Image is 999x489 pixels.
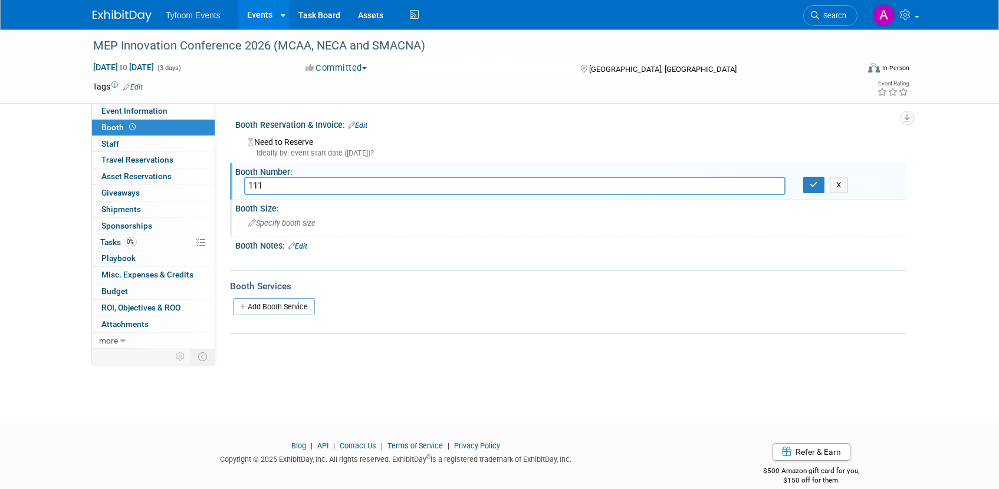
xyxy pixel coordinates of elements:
[788,61,909,79] div: Event Format
[101,139,119,148] span: Staff
[877,81,909,87] div: Event Rating
[92,103,215,119] a: Event Information
[191,349,215,364] td: Toggle Event Tabs
[873,4,895,27] img: Angie Nichols
[882,64,909,72] div: In-Person
[92,185,215,201] a: Giveaways
[101,123,138,132] span: Booth
[235,163,906,178] div: Booth Number:
[99,336,118,345] span: more
[773,443,850,461] a: Refer & Earn
[93,451,699,465] div: Copyright © 2025 ExhibitDay, Inc. All rights reserved. ExhibitDay is a registered trademark of Ex...
[803,5,857,26] a: Search
[92,201,215,217] a: Shipments
[101,155,173,164] span: Travel Reservations
[101,171,172,181] span: Asset Reservations
[235,116,906,131] div: Booth Reservation & Invoice:
[92,283,215,299] a: Budget
[101,188,140,197] span: Giveaways
[170,349,191,364] td: Personalize Event Tab Strip
[92,333,215,349] a: more
[127,123,138,131] span: Booth not reserved yet
[92,234,215,250] a: Tasks0%
[93,62,155,72] span: [DATE] [DATE]
[92,267,215,283] a: Misc. Expenses & Credits
[291,441,306,450] a: Blog
[100,237,137,247] span: Tasks
[589,65,737,74] span: [GEOGRAPHIC_DATA], [GEOGRAPHIC_DATA]
[166,11,221,20] span: Tyfoom Events
[717,475,907,485] div: $150 off for them.
[93,81,143,92] td: Tags
[118,62,129,72] span: to
[330,441,338,450] span: |
[92,316,215,332] a: Attachments
[348,121,367,130] a: Edit
[101,286,128,296] span: Budget
[378,441,386,450] span: |
[830,177,848,193] button: X
[101,106,167,115] span: Event Information
[230,280,906,293] div: Booth Services
[93,10,152,22] img: ExhibitDay
[92,120,215,136] a: Booth
[426,454,431,460] sup: ®
[248,219,316,227] span: Specify booth size
[92,250,215,266] a: Playbook
[124,237,137,246] span: 0%
[819,11,846,20] span: Search
[235,237,906,252] div: Booth Notes:
[301,62,372,74] button: Committed
[101,253,136,263] span: Playbook
[387,441,443,450] a: Terms of Service
[454,441,500,450] a: Privacy Policy
[101,303,180,312] span: ROI, Objectives & ROO
[288,242,307,250] a: Edit
[235,200,906,214] div: Booth Size:
[868,63,880,72] img: Format-Inperson.png
[101,221,152,230] span: Sponsorships
[340,441,376,450] a: Contact Us
[445,441,452,450] span: |
[101,270,193,279] span: Misc. Expenses & Credits
[717,458,907,485] div: $500 Amazon gift card for you,
[317,441,328,450] a: API
[123,83,143,91] a: Edit
[92,218,215,234] a: Sponsorships
[92,136,215,152] a: Staff
[244,133,898,158] div: Need to Reserve
[156,64,181,72] span: (3 days)
[101,204,141,214] span: Shipments
[92,152,215,168] a: Travel Reservations
[101,319,149,329] span: Attachments
[233,298,315,315] a: Add Booth Service
[248,148,898,158] div: Ideally by: event start date ([DATE])?
[92,168,215,184] a: Asset Reservations
[308,441,316,450] span: |
[89,35,840,57] div: MEP Innovation Conference 2026 (MCAA, NECA and SMACNA)
[92,300,215,316] a: ROI, Objectives & ROO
